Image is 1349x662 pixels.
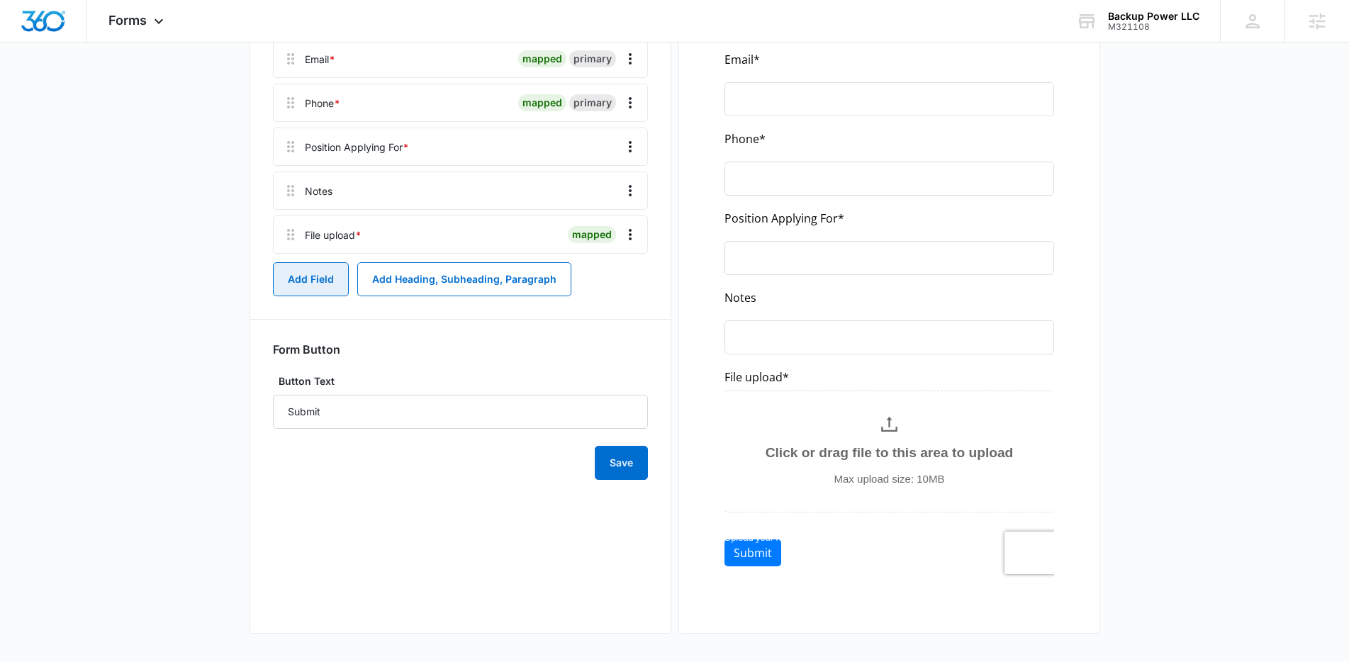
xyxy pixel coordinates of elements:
[305,228,362,242] div: File upload
[595,446,648,480] button: Save
[619,179,642,202] button: Overflow Menu
[273,342,340,357] h3: Form Button
[619,223,642,246] button: Overflow Menu
[273,262,349,296] button: Add Field
[1108,11,1199,22] div: account name
[569,50,616,67] div: primary
[1108,22,1199,32] div: account id
[619,91,642,114] button: Overflow Menu
[518,50,566,67] div: mapped
[9,624,47,640] span: Submit
[305,52,335,67] div: Email
[280,611,461,653] iframe: reCAPTCHA
[305,184,332,198] div: Notes
[569,94,616,111] div: primary
[619,47,642,70] button: Overflow Menu
[273,374,648,389] label: Button Text
[619,135,642,158] button: Overflow Menu
[357,262,571,296] button: Add Heading, Subheading, Paragraph
[305,96,340,111] div: Phone
[568,226,616,243] div: mapped
[305,140,409,155] div: Position Applying For
[518,94,566,111] div: mapped
[108,13,147,28] span: Forms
